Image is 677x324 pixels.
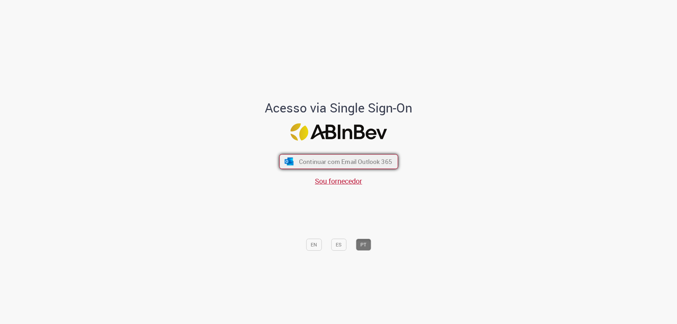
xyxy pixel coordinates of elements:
h1: Acesso via Single Sign-On [241,101,437,115]
a: Sou fornecedor [315,176,362,186]
button: PT [356,239,371,251]
span: Continuar com Email Outlook 365 [299,158,392,166]
img: Logo ABInBev [290,123,387,141]
button: ES [331,239,346,251]
button: EN [306,239,322,251]
button: ícone Azure/Microsoft 360 Continuar com Email Outlook 365 [279,154,398,169]
img: ícone Azure/Microsoft 360 [284,158,294,165]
